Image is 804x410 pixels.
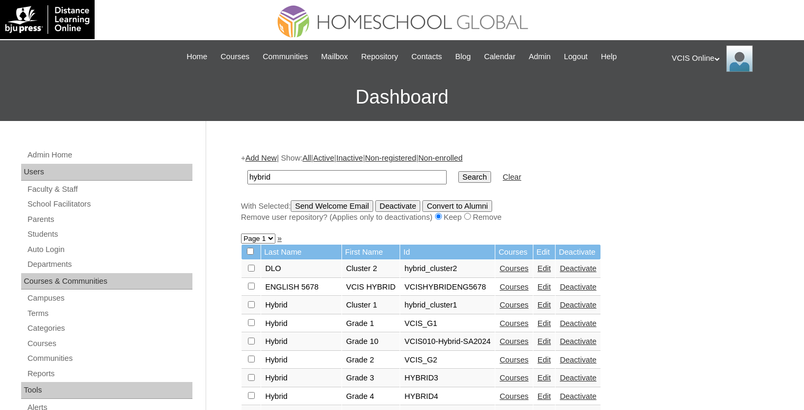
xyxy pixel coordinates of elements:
[26,307,192,320] a: Terms
[215,51,255,63] a: Courses
[560,337,596,346] a: Deactivate
[406,51,447,63] a: Contacts
[495,245,533,260] td: Courses
[538,319,551,328] a: Edit
[672,45,793,72] div: VCIS Online
[523,51,556,63] a: Admin
[538,264,551,273] a: Edit
[400,296,495,314] td: hybrid_cluster1
[342,369,400,387] td: Grade 3
[500,337,529,346] a: Courses
[261,333,341,351] td: Hybrid
[26,258,192,271] a: Departments
[26,367,192,380] a: Reports
[500,301,529,309] a: Courses
[5,5,89,34] img: logo-white.png
[26,292,192,305] a: Campuses
[336,154,363,162] a: Inactive
[356,51,403,63] a: Repository
[560,392,596,400] a: Deactivate
[596,51,622,63] a: Help
[418,154,463,162] a: Non-enrolled
[365,154,416,162] a: Non-registered
[302,154,311,162] a: All
[342,388,400,406] td: Grade 4
[261,278,341,296] td: ENGLISH 5678
[261,260,341,278] td: DLO
[500,319,529,328] a: Courses
[560,301,596,309] a: Deactivate
[529,51,551,63] span: Admin
[400,388,495,406] td: HYBRID4
[342,333,400,351] td: Grade 10
[564,51,588,63] span: Logout
[560,356,596,364] a: Deactivate
[26,183,192,196] a: Faculty & Staff
[538,392,551,400] a: Edit
[342,351,400,369] td: Grade 2
[484,51,515,63] span: Calendar
[538,337,551,346] a: Edit
[342,245,400,260] td: First Name
[556,245,600,260] td: Deactivate
[241,200,764,223] div: With Selected:
[458,171,491,183] input: Search
[26,322,192,335] a: Categories
[241,153,764,222] div: + | Show: | | | |
[321,51,348,63] span: Mailbox
[560,374,596,382] a: Deactivate
[400,315,495,333] td: VCIS_G1
[726,45,753,72] img: VCIS Online Admin
[400,260,495,278] td: hybrid_cluster2
[538,374,551,382] a: Edit
[261,245,341,260] td: Last Name
[411,51,442,63] span: Contacts
[400,369,495,387] td: HYBRID3
[422,200,492,212] input: Convert to Alumni
[261,296,341,314] td: Hybrid
[261,315,341,333] td: Hybrid
[21,273,192,290] div: Courses & Communities
[533,245,555,260] td: Edit
[181,51,212,63] a: Home
[538,356,551,364] a: Edit
[245,154,276,162] a: Add New
[26,228,192,241] a: Students
[261,369,341,387] td: Hybrid
[500,374,529,382] a: Courses
[375,200,420,212] input: Deactivate
[291,200,373,212] input: Send Welcome Email
[241,212,764,223] div: Remove user repository? (Applies only to deactivations) Keep Remove
[560,283,596,291] a: Deactivate
[400,333,495,351] td: VCIS010-Hybrid-SA2024
[261,351,341,369] td: Hybrid
[559,51,593,63] a: Logout
[361,51,398,63] span: Repository
[21,382,192,399] div: Tools
[187,51,207,63] span: Home
[500,356,529,364] a: Courses
[26,148,192,162] a: Admin Home
[538,283,551,291] a: Edit
[400,278,495,296] td: VCISHYBRIDENG5678
[500,264,529,273] a: Courses
[278,234,282,243] a: »
[26,243,192,256] a: Auto Login
[21,164,192,181] div: Users
[220,51,249,63] span: Courses
[500,283,529,291] a: Courses
[400,351,495,369] td: VCIS_G2
[342,296,400,314] td: Cluster 1
[450,51,476,63] a: Blog
[538,301,551,309] a: Edit
[263,51,308,63] span: Communities
[479,51,521,63] a: Calendar
[26,213,192,226] a: Parents
[342,315,400,333] td: Grade 1
[560,319,596,328] a: Deactivate
[455,51,470,63] span: Blog
[257,51,313,63] a: Communities
[560,264,596,273] a: Deactivate
[26,337,192,350] a: Courses
[601,51,617,63] span: Help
